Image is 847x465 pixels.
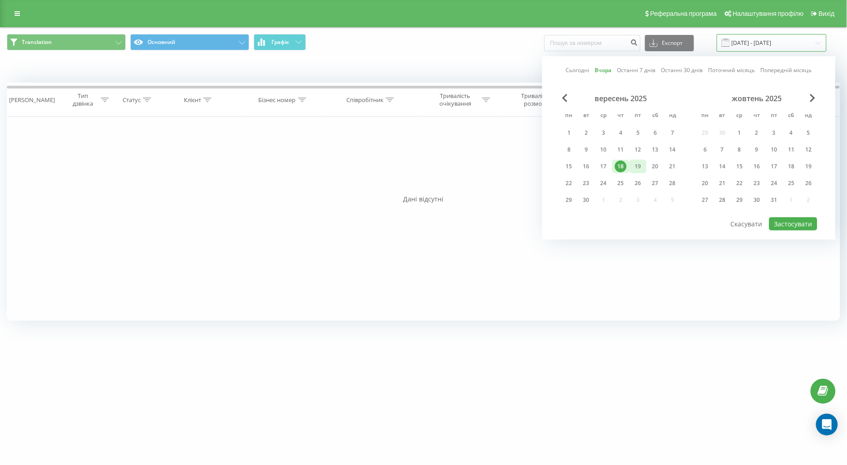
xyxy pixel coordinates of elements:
[709,66,755,74] a: Поточний місяць
[580,109,593,123] abbr: вівторок
[751,161,763,172] div: 16
[766,160,783,173] div: пт 17 жовт 2025 р.
[734,161,746,172] div: 15
[749,160,766,173] div: чт 16 жовт 2025 р.
[563,177,575,189] div: 22
[562,109,576,123] abbr: понеділок
[768,127,780,139] div: 3
[612,143,630,157] div: чт 11 вер 2025 р.
[661,66,703,74] a: Останні 30 днів
[649,109,662,123] abbr: субота
[22,39,52,46] span: Translation
[664,126,681,140] div: нд 7 вер 2025 р.
[749,126,766,140] div: чт 2 жовт 2025 р.
[717,144,729,156] div: 7
[733,10,803,17] span: Налаштування профілю
[714,176,731,190] div: вт 21 жовт 2025 р.
[259,96,296,104] div: Бізнес номер
[761,66,812,74] a: Попередній місяць
[819,10,835,17] span: Вихід
[271,39,289,45] span: Графік
[717,161,729,172] div: 14
[666,109,680,123] abbr: неділя
[647,160,664,173] div: сб 20 вер 2025 р.
[615,144,627,156] div: 11
[667,177,679,189] div: 28
[561,193,578,207] div: пн 29 вер 2025 р.
[615,127,627,139] div: 4
[612,160,630,173] div: чт 18 вер 2025 р.
[734,144,746,156] div: 8
[803,177,815,189] div: 26
[632,161,644,172] div: 19
[731,160,749,173] div: ср 15 жовт 2025 р.
[630,176,647,190] div: пт 26 вер 2025 р.
[714,193,731,207] div: вт 28 жовт 2025 р.
[697,160,714,173] div: пн 13 жовт 2025 р.
[615,177,627,189] div: 25
[595,143,612,157] div: ср 10 вер 2025 р.
[254,34,306,50] button: Графік
[578,143,595,157] div: вт 9 вер 2025 р.
[614,109,628,123] abbr: четвер
[766,193,783,207] div: пт 31 жовт 2025 р.
[563,144,575,156] div: 8
[783,176,800,190] div: сб 25 жовт 2025 р.
[786,177,798,189] div: 25
[731,193,749,207] div: ср 29 жовт 2025 р.
[731,143,749,157] div: ср 8 жовт 2025 р.
[699,194,711,206] div: 27
[749,143,766,157] div: чт 9 жовт 2025 р.
[431,92,480,108] div: Тривалість очікування
[563,194,575,206] div: 29
[645,35,694,51] button: Експорт
[750,109,764,123] abbr: четвер
[647,143,664,157] div: сб 13 вер 2025 р.
[783,126,800,140] div: сб 4 жовт 2025 р.
[650,127,661,139] div: 6
[699,161,711,172] div: 13
[751,127,763,139] div: 2
[667,127,679,139] div: 7
[581,177,592,189] div: 23
[800,126,817,140] div: нд 5 жовт 2025 р.
[749,193,766,207] div: чт 30 жовт 2025 р.
[749,176,766,190] div: чт 23 жовт 2025 р.
[699,177,711,189] div: 20
[783,143,800,157] div: сб 11 жовт 2025 р.
[578,176,595,190] div: вт 23 вер 2025 р.
[563,127,575,139] div: 1
[717,177,729,189] div: 21
[766,143,783,157] div: пт 10 жовт 2025 р.
[783,160,800,173] div: сб 18 жовт 2025 р.
[7,34,126,50] button: Translation
[768,161,780,172] div: 17
[786,144,798,156] div: 11
[800,176,817,190] div: нд 26 жовт 2025 р.
[786,127,798,139] div: 4
[630,126,647,140] div: пт 5 вер 2025 р.
[714,160,731,173] div: вт 14 жовт 2025 р.
[664,160,681,173] div: нд 21 вер 2025 р.
[810,94,816,102] span: Next Month
[734,177,746,189] div: 22
[578,193,595,207] div: вт 30 вер 2025 р.
[7,195,840,204] div: Дані відсутні
[561,126,578,140] div: пн 1 вер 2025 р.
[766,176,783,190] div: пт 24 жовт 2025 р.
[734,127,746,139] div: 1
[803,127,815,139] div: 5
[561,176,578,190] div: пн 22 вер 2025 р.
[768,194,780,206] div: 31
[578,160,595,173] div: вт 16 вер 2025 р.
[769,217,817,230] button: Застосувати
[717,194,729,206] div: 28
[699,109,712,123] abbr: понеділок
[184,96,201,104] div: Клієнт
[697,176,714,190] div: пн 20 жовт 2025 р.
[630,160,647,173] div: пт 19 вер 2025 р.
[650,161,661,172] div: 20
[816,414,838,436] div: Open Intercom Messenger
[130,34,249,50] button: Основний
[595,176,612,190] div: ср 24 вер 2025 р.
